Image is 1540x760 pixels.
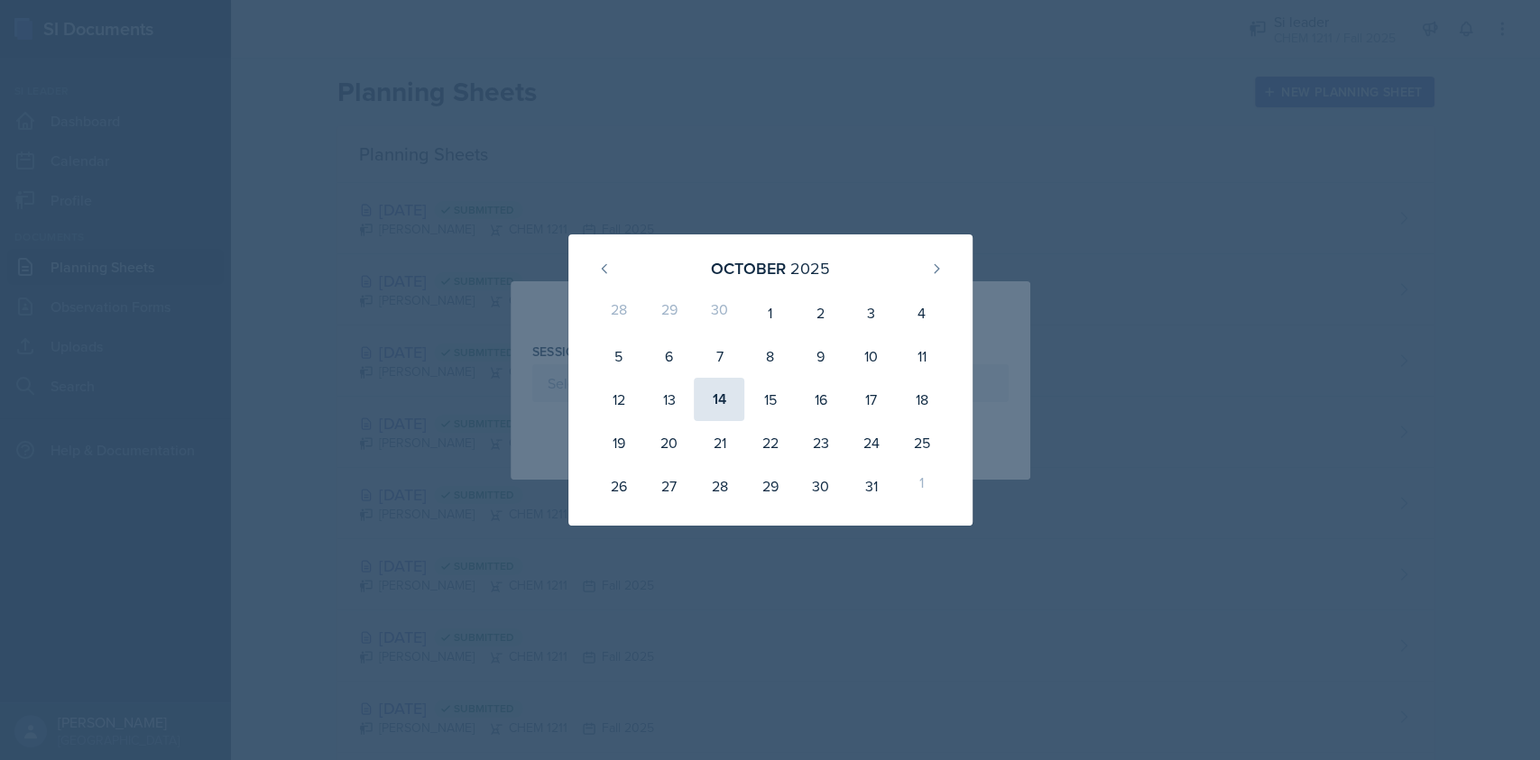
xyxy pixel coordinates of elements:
div: 15 [744,378,795,421]
div: 31 [845,464,896,508]
div: 22 [744,421,795,464]
div: 2 [795,291,845,334]
div: 30 [795,464,845,508]
div: 12 [594,378,644,421]
div: 28 [694,464,744,508]
div: 16 [795,378,845,421]
div: 30 [694,291,744,334]
div: 6 [643,334,694,378]
div: 11 [896,334,946,378]
div: 24 [845,421,896,464]
div: 25 [896,421,946,464]
div: 9 [795,334,845,378]
div: 26 [594,464,644,508]
div: 2025 [790,256,830,280]
div: 21 [694,421,744,464]
div: 8 [744,334,795,378]
div: 3 [845,291,896,334]
div: October [711,256,786,280]
div: 1 [744,291,795,334]
div: 7 [694,334,744,378]
div: 17 [845,378,896,421]
div: 4 [896,291,946,334]
div: 23 [795,421,845,464]
div: 18 [896,378,946,421]
div: 10 [845,334,896,378]
div: 13 [643,378,694,421]
div: 28 [594,291,644,334]
div: 29 [643,291,694,334]
div: 14 [694,378,744,421]
div: 27 [643,464,694,508]
div: 20 [643,421,694,464]
div: 1 [896,464,946,508]
div: 5 [594,334,644,378]
div: 19 [594,421,644,464]
div: 29 [744,464,795,508]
